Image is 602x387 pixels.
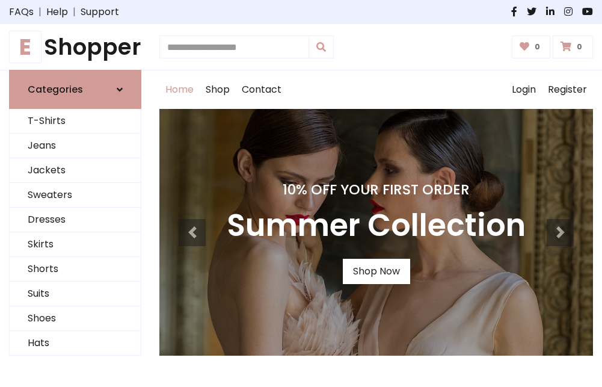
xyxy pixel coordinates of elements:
a: T-Shirts [10,109,141,134]
a: Support [81,5,119,19]
h1: Shopper [9,34,141,60]
a: 0 [512,36,551,58]
span: E [9,31,41,63]
a: Categories [9,70,141,109]
span: 0 [574,42,585,52]
h3: Summer Collection [227,208,526,244]
a: 0 [553,36,593,58]
a: EShopper [9,34,141,60]
a: Jeans [10,134,141,158]
span: | [34,5,46,19]
span: | [68,5,81,19]
a: Login [506,70,542,109]
a: Home [159,70,200,109]
a: Suits [10,282,141,306]
a: Shop [200,70,236,109]
a: Skirts [10,232,141,257]
a: Hats [10,331,141,356]
a: Jackets [10,158,141,183]
a: Help [46,5,68,19]
a: Shorts [10,257,141,282]
a: Sweaters [10,183,141,208]
a: Contact [236,70,287,109]
a: Shop Now [343,259,410,284]
span: 0 [532,42,543,52]
a: FAQs [9,5,34,19]
a: Shoes [10,306,141,331]
h4: 10% Off Your First Order [227,181,526,198]
a: Dresses [10,208,141,232]
h6: Categories [28,84,83,95]
a: Register [542,70,593,109]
